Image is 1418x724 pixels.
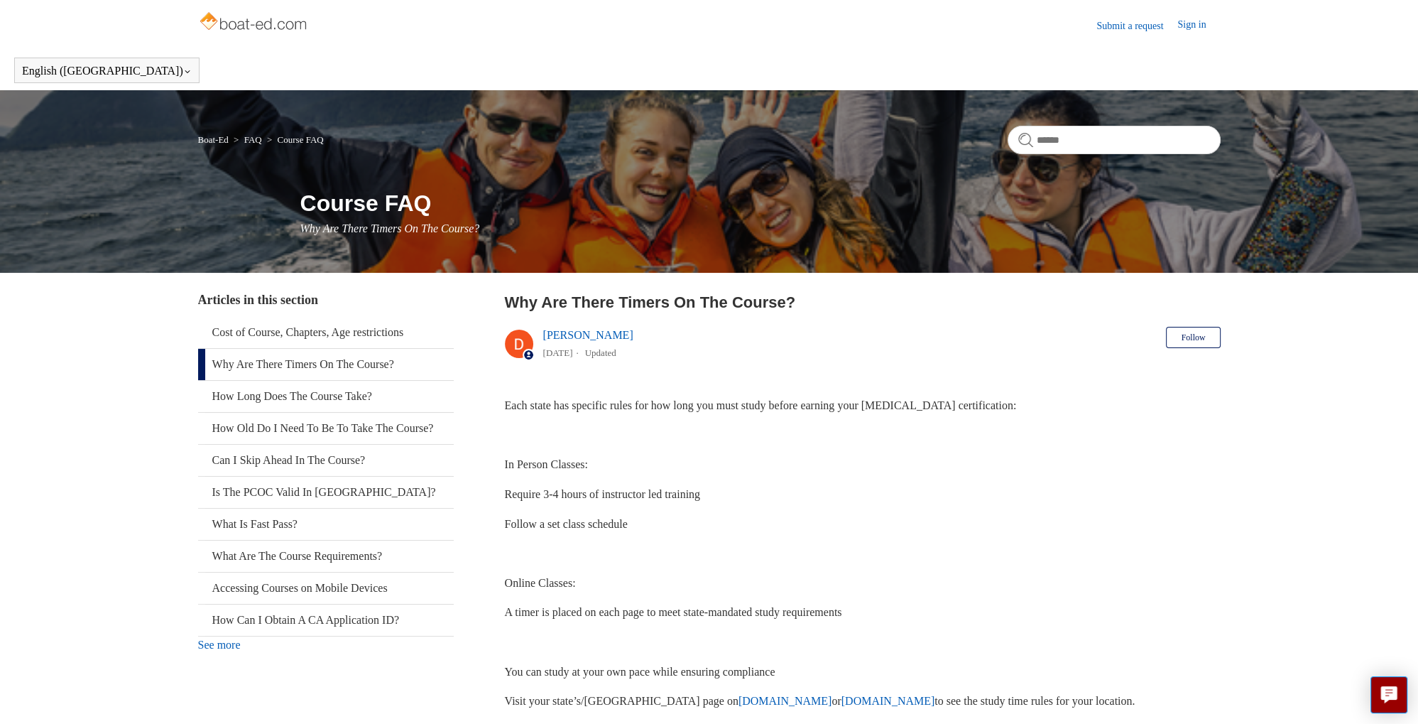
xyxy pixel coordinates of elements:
[264,134,324,145] li: Course FAQ
[244,134,262,145] a: FAQ
[505,518,628,530] span: Follow a set class schedule
[198,9,311,37] img: Boat-Ed Help Center home page
[505,291,1221,314] h2: Why Are There Timers On The Course?
[543,329,633,341] a: [PERSON_NAME]
[198,509,454,540] a: What Is Fast Pass?
[198,134,229,145] a: Boat-Ed
[505,577,576,589] span: Online Classes:
[198,349,454,380] a: Why Are There Timers On The Course?
[198,541,454,572] a: What Are The Course Requirements?
[198,477,454,508] a: Is The PCOC Valid In [GEOGRAPHIC_DATA]?
[585,347,616,358] li: Updated
[198,573,454,604] a: Accessing Courses on Mobile Devices
[278,134,324,145] a: Course FAQ
[738,695,832,707] a: [DOMAIN_NAME]
[22,65,192,77] button: English ([GEOGRAPHIC_DATA])
[198,413,454,444] a: How Old Do I Need To Be To Take The Course?
[841,695,935,707] a: [DOMAIN_NAME]
[198,445,454,476] a: Can I Skip Ahead In The Course?
[300,186,1221,220] h1: Course FAQ
[198,639,241,651] a: See more
[300,222,480,234] span: Why Are There Timers On The Course?
[1177,17,1220,34] a: Sign in
[1370,676,1407,713] button: Live chat
[505,606,842,618] span: A timer is placed on each page to meet state-mandated study requirements
[198,381,454,412] a: How Long Does The Course Take?
[1096,18,1177,33] a: Submit a request
[505,458,588,470] span: In Person Classes:
[505,399,1017,411] span: Each state has specific rules for how long you must study before earning your [MEDICAL_DATA] cert...
[505,488,701,500] span: Require 3-4 hours of instructor led training
[505,666,775,678] span: You can study at your own pace while ensuring compliance
[231,134,264,145] li: FAQ
[505,695,1135,707] span: Visit your state’s/[GEOGRAPHIC_DATA] page on or to see the study time rules for your location.
[1166,327,1220,348] button: Follow Article
[198,293,318,307] span: Articles in this section
[1008,126,1221,154] input: Search
[198,605,454,636] a: How Can I Obtain A CA Application ID?
[198,317,454,348] a: Cost of Course, Chapters, Age restrictions
[543,347,573,358] time: 04/08/2025, 12:58
[198,134,231,145] li: Boat-Ed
